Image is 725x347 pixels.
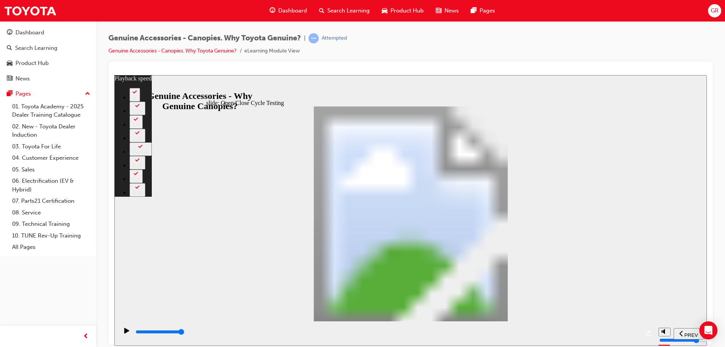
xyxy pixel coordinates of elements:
[15,44,57,52] div: Search Learning
[699,321,717,339] div: Open Intercom Messenger
[270,6,275,15] span: guage-icon
[3,87,93,101] button: Pages
[9,207,93,219] a: 08. Service
[430,3,465,19] a: news-iconNews
[708,4,721,17] button: GR
[9,230,93,242] a: 10. TUNE Rev-Up Training
[465,3,501,19] a: pages-iconPages
[15,59,49,68] div: Product Hub
[570,257,583,263] span: PREV
[4,252,17,265] button: play/pause
[7,45,12,52] span: search-icon
[85,89,90,99] span: up-icon
[7,76,12,82] span: news-icon
[3,56,93,70] a: Product Hub
[313,3,376,19] a: search-iconSearch Learning
[9,175,93,195] a: 06. Electrification (EV & Hybrid)
[21,254,70,260] input: slide progress
[309,33,319,43] span: learningRecordVerb_ATTEMPT-icon
[9,195,93,207] a: 07. Parts21 Certification
[3,24,93,87] button: DashboardSearch LearningProduct HubNews
[544,246,555,271] div: misc controls
[382,6,387,15] span: car-icon
[278,6,307,15] span: Dashboard
[444,6,459,15] span: News
[436,6,441,15] span: news-icon
[4,246,540,271] div: playback controls
[108,34,301,43] span: Genuine Accessories - Canopies. Why Toyota Genuine?
[9,121,93,141] a: 02. New - Toyota Dealer Induction
[15,13,26,26] button: 2
[322,35,347,42] div: Attempted
[3,72,93,86] a: News
[83,332,89,341] span: prev-icon
[9,241,93,253] a: All Pages
[264,3,313,19] a: guage-iconDashboard
[9,101,93,121] a: 01. Toyota Academy - 2025 Dealer Training Catalogue
[3,26,93,40] a: Dashboard
[3,41,93,55] a: Search Learning
[7,91,12,97] span: pages-icon
[7,60,12,67] span: car-icon
[9,141,93,153] a: 03. Toyota For Life
[529,253,540,264] button: replay
[319,6,324,15] span: search-icon
[304,34,305,43] span: |
[471,6,477,15] span: pages-icon
[15,74,30,83] div: News
[545,262,594,268] input: volume
[544,253,556,261] button: volume
[18,20,23,25] div: 2
[244,47,300,56] li: eLearning Module View
[9,218,93,230] a: 09. Technical Training
[9,164,93,176] a: 05. Sales
[559,253,589,264] button: previous
[15,89,31,98] div: Pages
[15,28,44,37] div: Dashboard
[711,6,719,15] span: GR
[559,246,589,271] nav: slide navigation
[390,6,424,15] span: Product Hub
[7,29,12,36] span: guage-icon
[480,6,495,15] span: Pages
[108,48,237,54] a: Genuine Accessories - Canopies. Why Toyota Genuine?
[9,152,93,164] a: 04. Customer Experience
[4,2,57,19] img: Trak
[327,6,370,15] span: Search Learning
[376,3,430,19] a: car-iconProduct Hub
